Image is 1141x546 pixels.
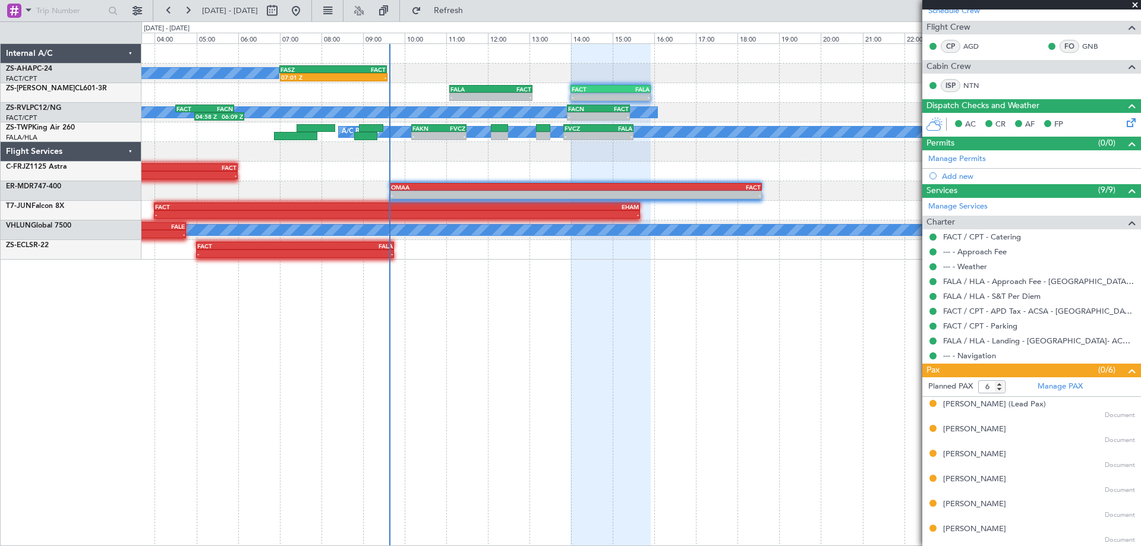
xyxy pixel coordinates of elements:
div: EHAM [397,203,639,210]
span: ZS-AHA [6,65,33,72]
div: 13:00 [529,33,571,43]
div: FO [1060,40,1079,53]
div: Add new [942,171,1135,181]
div: OMAA [391,184,576,191]
div: FACT [333,66,386,73]
a: ZS-TWPKing Air 260 [6,124,75,131]
span: FP [1054,119,1063,131]
a: VHLUNGlobal 7500 [6,222,71,229]
span: (0/0) [1098,137,1115,149]
div: 08:00 [322,33,363,43]
div: FAKN [412,125,439,132]
span: Services [926,184,957,198]
div: FALA [450,86,491,93]
div: FALA [598,125,632,132]
span: C-FRJZ [6,163,30,171]
div: 12:00 [488,33,529,43]
div: - [491,93,531,100]
div: FACT [197,242,295,250]
div: FALA [610,86,649,93]
a: --- - Weather [943,261,987,272]
div: 04:58 Z [196,113,219,120]
div: FACT [155,203,397,210]
div: [PERSON_NAME] [943,474,1006,485]
a: ZS-AHAPC-24 [6,65,52,72]
span: Cabin Crew [926,60,971,74]
div: FASZ [280,66,333,73]
a: C-FRJZ1125 Astra [6,163,67,171]
div: FACT [572,86,610,93]
a: Manage Permits [928,153,986,165]
div: CP [941,40,960,53]
button: Refresh [406,1,477,20]
div: ISP [941,79,960,92]
span: ZS-[PERSON_NAME] [6,85,75,92]
div: 07:01 Z [281,74,334,81]
span: Document [1105,435,1135,446]
div: 04:00 [155,33,196,43]
div: - [439,132,465,140]
span: Flight Crew [926,21,970,34]
div: - [568,113,598,120]
span: Dispatch Checks and Weather [926,99,1039,113]
div: - [412,132,439,140]
a: FALA/HLA [6,133,37,142]
a: AGD [963,41,990,52]
a: Manage Services [928,201,988,213]
a: GNB [1082,41,1109,52]
div: - [598,113,629,120]
span: Refresh [424,7,474,15]
div: FACT [491,86,531,93]
span: VHLUN [6,222,31,229]
div: 11:00 [446,33,488,43]
div: A/C Booked [342,123,379,141]
span: ER-MDR [6,183,34,190]
span: ZS-RVL [6,105,30,112]
span: Document [1105,460,1135,471]
span: Document [1105,535,1135,545]
div: 10:00 [405,33,446,43]
div: FACT [598,105,629,112]
a: ZS-RVLPC12/NG [6,105,61,112]
a: FACT / CPT - Catering [943,232,1021,242]
div: - [197,250,295,257]
div: 17:00 [696,33,737,43]
div: - [450,93,491,100]
div: [PERSON_NAME] [943,424,1006,435]
a: ZS-[PERSON_NAME]CL601-3R [6,85,107,92]
div: - [155,211,397,218]
div: FACN [204,105,233,112]
div: FALA [295,242,393,250]
div: 07:00 [280,33,322,43]
div: - [153,172,237,179]
div: 19:00 [779,33,821,43]
span: Document [1105,485,1135,495]
div: - [391,191,576,198]
a: FALA / HLA - Approach Fee - [GEOGRAPHIC_DATA]- ACC # 1800 [943,276,1135,286]
a: --- - Navigation [943,351,996,361]
span: ZS-ECL [6,242,29,249]
div: FVCZ [439,125,465,132]
span: (9/9) [1098,184,1115,196]
div: [PERSON_NAME] [943,523,1006,535]
div: FACN [568,105,598,112]
div: 21:00 [863,33,904,43]
a: FACT / CPT - Parking [943,321,1017,331]
div: - [576,191,761,198]
div: 05:00 [197,33,238,43]
div: [DATE] - [DATE] [144,24,190,34]
div: - [397,211,639,218]
div: FACT [576,184,761,191]
span: Pax [926,364,940,377]
span: Charter [926,216,955,229]
a: Schedule Crew [928,5,980,17]
div: 18:00 [737,33,779,43]
a: FACT/CPT [6,74,37,83]
div: - [295,250,393,257]
div: 22:00 [904,33,946,43]
div: FACT [176,105,205,112]
a: FACT / CPT - APD Tax - ACSA - [GEOGRAPHIC_DATA] International FACT / CPT [943,306,1135,316]
a: NTN [963,80,990,91]
a: ER-MDR747-400 [6,183,61,190]
div: 16:00 [654,33,696,43]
